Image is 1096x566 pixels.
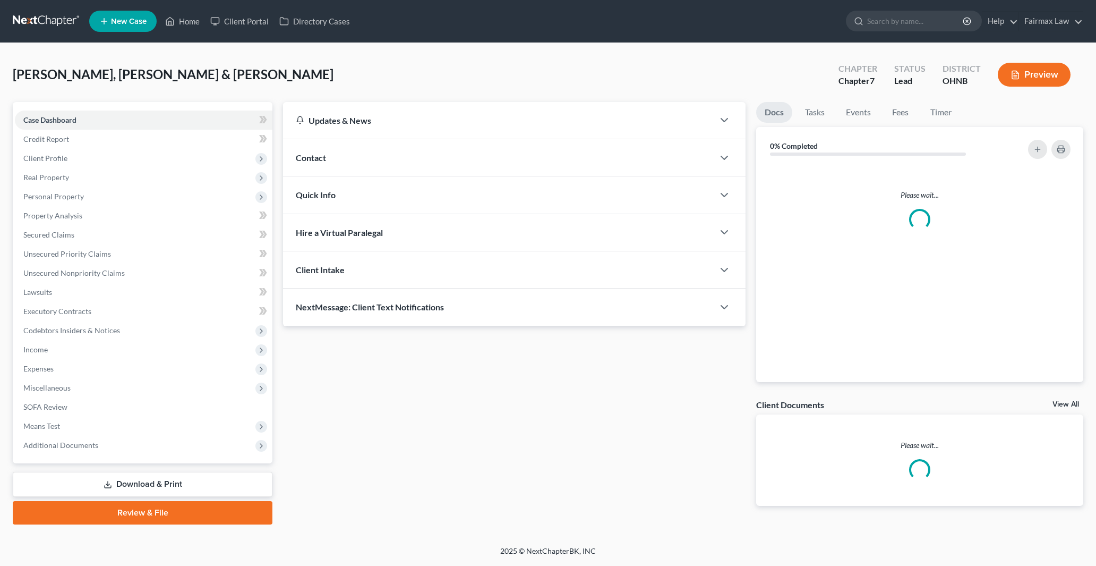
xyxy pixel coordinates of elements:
span: Income [23,345,48,354]
span: SOFA Review [23,402,67,411]
div: District [943,63,981,75]
span: Expenses [23,364,54,373]
a: SOFA Review [15,398,272,417]
a: Events [837,102,879,123]
div: Status [894,63,926,75]
div: Updates & News [296,115,701,126]
p: Please wait... [756,440,1083,451]
span: Unsecured Priority Claims [23,249,111,258]
span: Miscellaneous [23,383,71,392]
span: Credit Report [23,134,69,143]
strong: 0% Completed [770,141,818,150]
span: 7 [870,75,875,86]
a: Home [160,12,205,31]
div: 2025 © NextChapterBK, INC [245,546,851,565]
a: Review & File [13,501,272,525]
a: Help [982,12,1018,31]
span: NextMessage: Client Text Notifications [296,302,444,312]
span: Real Property [23,173,69,182]
span: Quick Info [296,190,336,200]
a: Tasks [797,102,833,123]
a: View All [1052,401,1079,408]
a: Executory Contracts [15,302,272,321]
a: Timer [922,102,960,123]
span: Contact [296,153,326,163]
div: Chapter [838,75,877,87]
span: Client Profile [23,154,67,163]
input: Search by name... [867,11,964,31]
div: Client Documents [756,399,824,410]
span: Case Dashboard [23,115,76,124]
a: Unsecured Nonpriority Claims [15,264,272,283]
a: Unsecured Priority Claims [15,244,272,264]
span: Means Test [23,421,60,430]
span: New Case [111,18,147,26]
div: OHNB [943,75,981,87]
a: Fees [884,102,918,123]
span: Client Intake [296,265,345,275]
p: Please wait... [765,190,1075,200]
a: Credit Report [15,130,272,149]
a: Property Analysis [15,206,272,225]
span: Hire a Virtual Paralegal [296,227,383,238]
a: Lawsuits [15,283,272,302]
div: Chapter [838,63,877,75]
button: Preview [998,63,1071,87]
span: [PERSON_NAME], [PERSON_NAME] & [PERSON_NAME] [13,66,333,82]
a: Download & Print [13,472,272,497]
a: Fairmax Law [1019,12,1083,31]
span: Lawsuits [23,288,52,297]
div: Lead [894,75,926,87]
span: Secured Claims [23,230,74,239]
span: Personal Property [23,192,84,201]
a: Client Portal [205,12,274,31]
span: Codebtors Insiders & Notices [23,326,120,335]
span: Unsecured Nonpriority Claims [23,268,125,277]
span: Property Analysis [23,211,82,220]
a: Secured Claims [15,225,272,244]
a: Docs [756,102,792,123]
span: Additional Documents [23,441,98,450]
a: Case Dashboard [15,111,272,130]
span: Executory Contracts [23,307,91,316]
a: Directory Cases [274,12,355,31]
